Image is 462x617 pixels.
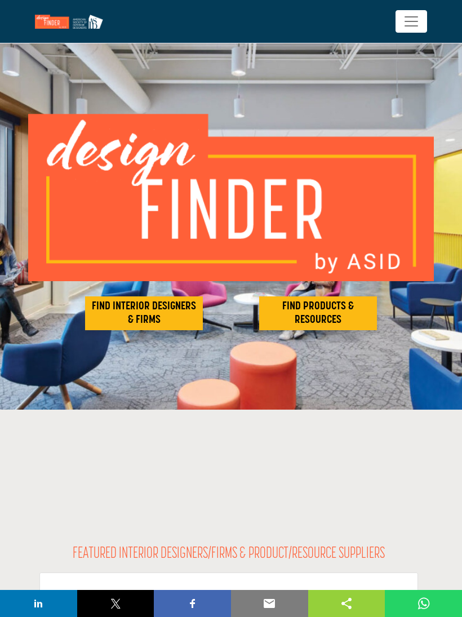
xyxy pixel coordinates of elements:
[28,114,434,281] img: image
[340,597,353,610] img: sharethis sharing button
[109,597,122,610] img: twitter sharing button
[35,15,109,29] img: Site Logo
[88,300,199,327] h2: FIND INTERIOR DESIGNERS & FIRMS
[186,597,199,610] img: facebook sharing button
[85,296,203,330] button: FIND INTERIOR DESIGNERS & FIRMS
[263,597,276,610] img: email sharing button
[73,545,385,564] h2: FEATURED INTERIOR DESIGNERS/FIRMS & PRODUCT/RESOURCE SUPPLIERS
[396,10,427,33] button: Toggle navigation
[32,597,45,610] img: linkedin sharing button
[417,597,430,610] img: whatsapp sharing button
[259,296,377,330] button: FIND PRODUCTS & RESOURCES
[263,300,374,327] h2: FIND PRODUCTS & RESOURCES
